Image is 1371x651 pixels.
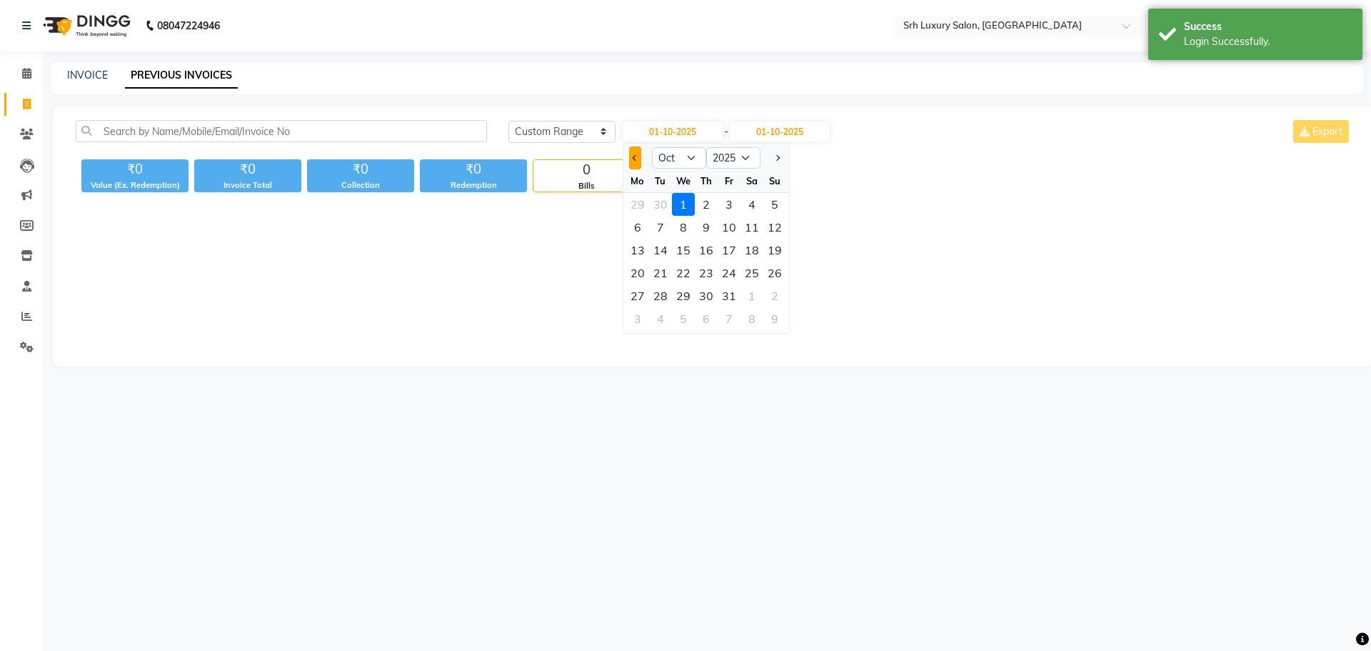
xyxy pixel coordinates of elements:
div: 1 [740,284,763,307]
div: Value (Ex. Redemption) [81,179,189,192]
div: 20 [626,262,649,284]
div: 1 [672,193,695,216]
div: Fr [718,169,740,192]
div: Saturday, October 4, 2025 [740,193,763,216]
div: 3 [718,193,740,216]
b: 08047224946 [157,6,220,46]
div: Wednesday, October 29, 2025 [672,284,695,307]
div: Sunday, October 12, 2025 [763,216,786,239]
div: 14 [649,239,672,262]
div: Tuesday, October 7, 2025 [649,216,672,239]
div: Wednesday, October 22, 2025 [672,262,695,284]
div: ₹0 [307,159,414,179]
div: 4 [740,193,763,216]
div: Thursday, October 30, 2025 [695,284,718,307]
div: 25 [740,262,763,284]
div: ₹0 [81,159,189,179]
div: 18 [740,239,763,262]
div: 28 [649,284,672,307]
div: Tuesday, October 28, 2025 [649,284,672,307]
select: Select month [652,147,706,169]
div: 10 [718,216,740,239]
div: Monday, October 20, 2025 [626,262,649,284]
div: Thursday, November 6, 2025 [695,307,718,330]
div: 31 [718,284,740,307]
div: Saturday, October 18, 2025 [740,239,763,262]
div: Sunday, November 9, 2025 [763,307,786,330]
div: 22 [672,262,695,284]
div: ₹0 [420,159,527,179]
div: Tuesday, September 30, 2025 [649,193,672,216]
div: 7 [649,216,672,239]
div: Friday, October 3, 2025 [718,193,740,216]
div: Tuesday, October 14, 2025 [649,239,672,262]
div: Saturday, November 8, 2025 [740,307,763,330]
div: 16 [695,239,718,262]
a: INVOICE [67,69,108,81]
div: 13 [626,239,649,262]
div: 0 [533,160,639,180]
div: Su [763,169,786,192]
div: Redemption [420,179,527,192]
div: Monday, September 29, 2025 [626,193,649,216]
input: Search by Name/Mobile/Email/Invoice No [76,120,487,142]
div: Saturday, November 1, 2025 [740,284,763,307]
div: 9 [695,216,718,239]
div: 8 [740,307,763,330]
span: Empty list [76,209,1352,352]
div: Th [695,169,718,192]
div: Wednesday, November 5, 2025 [672,307,695,330]
div: 2 [763,284,786,307]
div: Success [1184,19,1352,34]
div: 29 [672,284,695,307]
div: 17 [718,239,740,262]
div: 5 [672,307,695,330]
span: - [724,124,728,139]
div: Friday, November 7, 2025 [718,307,740,330]
div: 6 [695,307,718,330]
div: 27 [626,284,649,307]
div: 21 [649,262,672,284]
div: Sa [740,169,763,192]
div: 15 [672,239,695,262]
div: 2 [695,193,718,216]
div: 19 [763,239,786,262]
button: Previous month [629,146,641,169]
div: Thursday, October 9, 2025 [695,216,718,239]
div: Friday, October 31, 2025 [718,284,740,307]
div: Wednesday, October 8, 2025 [672,216,695,239]
div: Monday, November 3, 2025 [626,307,649,330]
input: Start Date [623,121,723,141]
div: 29 [626,193,649,216]
div: 26 [763,262,786,284]
div: Mo [626,169,649,192]
div: 6 [626,216,649,239]
div: 23 [695,262,718,284]
div: Sunday, October 19, 2025 [763,239,786,262]
div: Invoice Total [194,179,301,192]
select: Select year [706,147,760,169]
div: 24 [718,262,740,284]
div: 9 [763,307,786,330]
div: ₹0 [194,159,301,179]
button: Next month [770,146,783,169]
div: 3 [626,307,649,330]
div: 30 [695,284,718,307]
img: logo [36,6,134,46]
div: Login Successfully. [1184,34,1352,49]
div: We [672,169,695,192]
div: Tu [649,169,672,192]
div: Saturday, October 11, 2025 [740,216,763,239]
div: Tuesday, November 4, 2025 [649,307,672,330]
div: Tuesday, October 21, 2025 [649,262,672,284]
div: Friday, October 17, 2025 [718,239,740,262]
a: PREVIOUS INVOICES [125,63,238,89]
div: Monday, October 27, 2025 [626,284,649,307]
div: Bills [533,180,639,192]
div: Thursday, October 2, 2025 [695,193,718,216]
div: 8 [672,216,695,239]
div: Sunday, October 5, 2025 [763,193,786,216]
div: 4 [649,307,672,330]
div: Sunday, November 2, 2025 [763,284,786,307]
div: Collection [307,179,414,192]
